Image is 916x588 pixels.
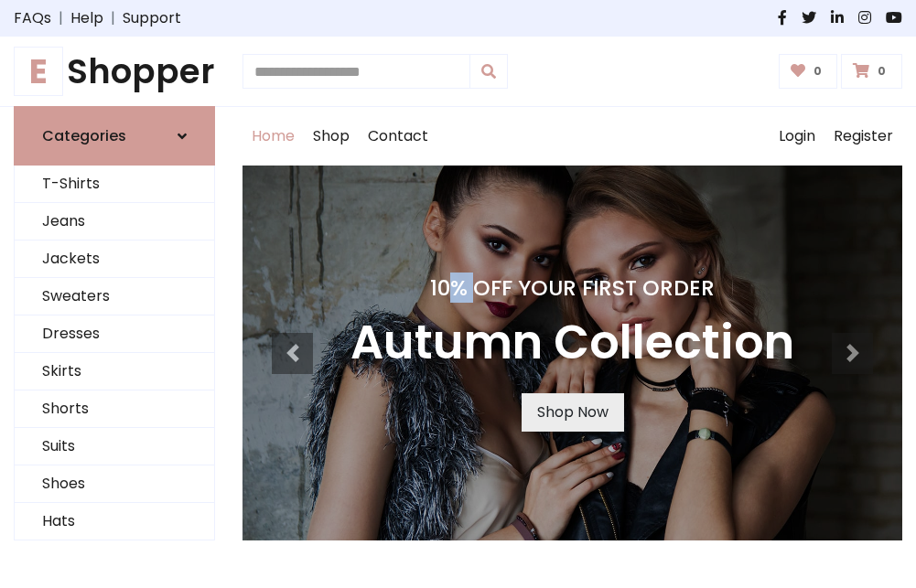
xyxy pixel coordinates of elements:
a: Hats [15,503,214,540]
span: | [103,7,123,29]
a: Shop Now [522,393,624,432]
a: Dresses [15,315,214,353]
a: Suits [15,428,214,465]
a: Register [824,107,902,166]
a: Jackets [15,241,214,278]
span: | [51,7,70,29]
a: Categories [14,106,215,166]
span: E [14,47,63,96]
a: FAQs [14,7,51,29]
a: 0 [779,54,838,89]
a: Jeans [15,203,214,241]
a: EShopper [14,51,215,91]
a: Contact [359,107,437,166]
span: 0 [809,63,826,80]
a: Help [70,7,103,29]
a: Login [770,107,824,166]
a: Shoes [15,465,214,503]
h1: Shopper [14,51,215,91]
h6: Categories [42,127,126,144]
a: Shop [304,107,359,166]
a: Home [242,107,304,166]
h3: Autumn Collection [350,315,794,371]
span: 0 [873,63,890,80]
a: T-Shirts [15,166,214,203]
a: Support [123,7,181,29]
a: Sweaters [15,278,214,315]
a: Shorts [15,390,214,428]
a: 0 [841,54,902,89]
a: Skirts [15,353,214,390]
h4: 10% Off Your First Order [350,275,794,301]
